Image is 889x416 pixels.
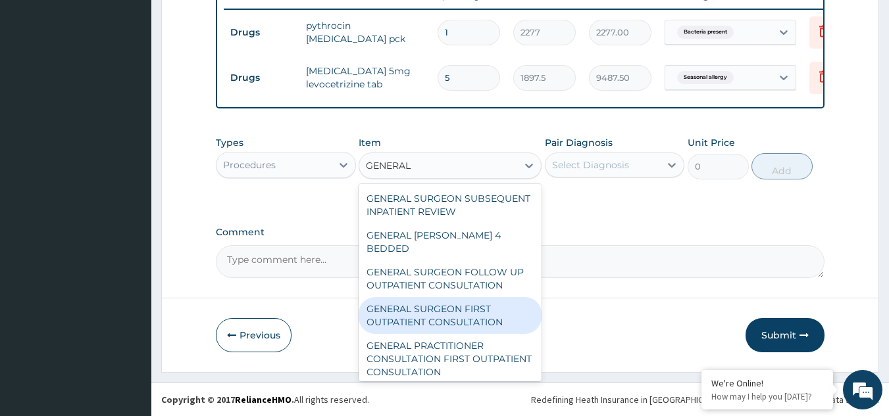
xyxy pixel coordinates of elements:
[359,297,542,334] div: GENERAL SURGEON FIRST OUTPATIENT CONSULTATION
[216,7,247,38] div: Minimize live chat window
[161,394,294,405] strong: Copyright © 2017 .
[359,136,381,149] label: Item
[224,20,299,45] td: Drugs
[359,223,542,260] div: GENERAL [PERSON_NAME] 4 BEDDED
[711,391,823,402] p: How may I help you today?
[223,158,276,172] div: Procedures
[216,227,825,238] label: Comment
[299,58,431,97] td: [MEDICAL_DATA] 5mg levocetrizine tab
[76,124,182,257] span: We're online!
[751,153,813,179] button: Add
[359,187,542,223] div: GENERAL SURGEON SUBSEQUENT INPATIENT REVIEW
[746,318,825,352] button: Submit
[7,277,251,323] textarea: Type your message and hit 'Enter'
[216,318,292,352] button: Previous
[677,26,734,39] span: Bacteria present
[24,66,53,99] img: d_794563401_company_1708531726252_794563401
[531,393,879,406] div: Redefining Heath Insurance in [GEOGRAPHIC_DATA] using Telemedicine and Data Science!
[711,377,823,389] div: We're Online!
[359,334,542,384] div: GENERAL PRACTITIONER CONSULTATION FIRST OUTPATIENT CONSULTATION
[235,394,292,405] a: RelianceHMO
[299,12,431,52] td: pythrocin [MEDICAL_DATA] pck
[688,136,735,149] label: Unit Price
[552,158,629,172] div: Select Diagnosis
[224,66,299,90] td: Drugs
[359,260,542,297] div: GENERAL SURGEON FOLLOW UP OUTPATIENT CONSULTATION
[545,136,613,149] label: Pair Diagnosis
[151,382,889,416] footer: All rights reserved.
[216,137,243,149] label: Types
[68,74,221,91] div: Chat with us now
[677,71,734,84] span: Seasonal allergy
